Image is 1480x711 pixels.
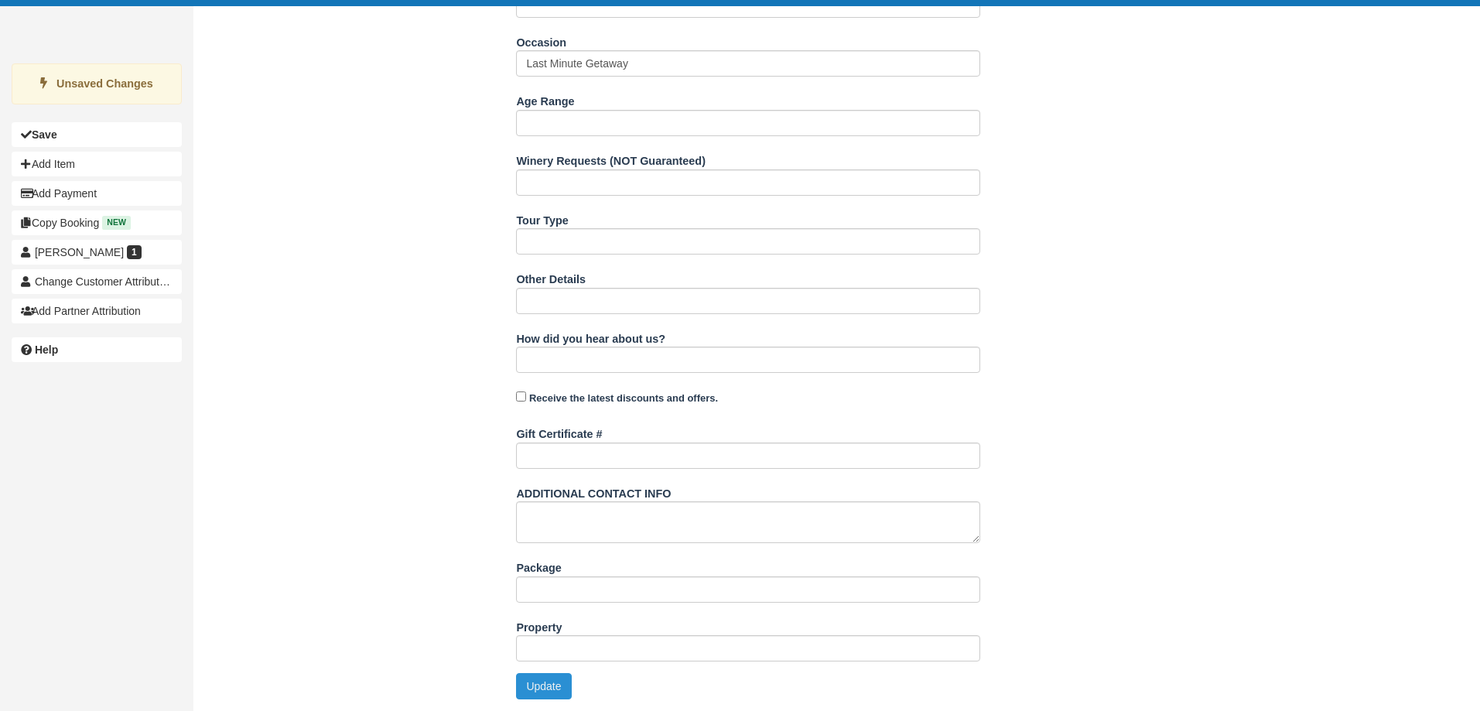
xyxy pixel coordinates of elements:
label: Package [516,555,561,576]
span: [PERSON_NAME] [35,246,124,258]
span: 1 [127,245,142,259]
label: Winery Requests (NOT Guaranteed) [516,148,706,169]
label: Age Range [516,88,574,110]
button: Change Customer Attribution [12,269,182,294]
label: Tour Type [516,207,568,229]
span: New [102,216,131,229]
b: Save [32,128,57,141]
button: Add Partner Attribution [12,299,182,323]
label: Property [516,614,562,636]
span: Change Customer Attribution [35,275,174,288]
strong: Unsaved Changes [56,77,153,90]
button: Add Item [12,152,182,176]
input: Receive the latest discounts and offers. [516,391,526,402]
button: Save [12,122,182,147]
label: Gift Certificate # [516,421,602,443]
strong: Receive the latest discounts and offers. [529,392,718,404]
button: Update [516,673,571,699]
button: Add Payment [12,181,182,206]
label: ADDITIONAL CONTACT INFO [516,480,671,502]
a: Help [12,337,182,362]
button: Copy Booking New [12,210,182,235]
a: [PERSON_NAME] 1 [12,240,182,265]
label: Other Details [516,266,586,288]
b: Help [35,344,58,356]
label: Occasion [516,29,566,51]
label: How did you hear about us? [516,326,665,347]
